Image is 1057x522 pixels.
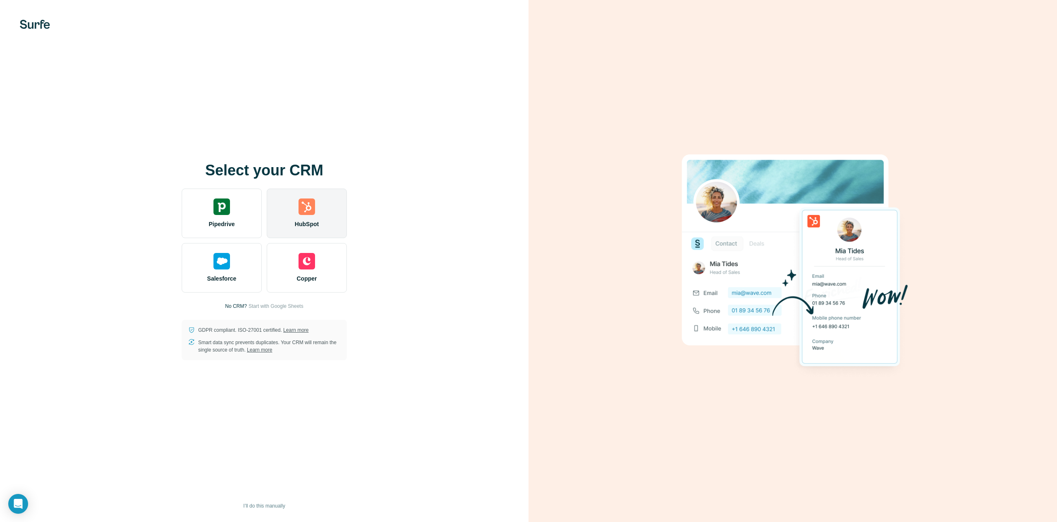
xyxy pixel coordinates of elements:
span: Copper [297,274,317,283]
h1: Select your CRM [182,162,347,179]
div: Open Intercom Messenger [8,494,28,514]
span: Pipedrive [209,220,235,228]
img: salesforce's logo [213,253,230,269]
a: Learn more [283,327,308,333]
button: I’ll do this manually [237,500,291,512]
span: HubSpot [295,220,319,228]
span: Salesforce [207,274,237,283]
img: copper's logo [299,253,315,269]
button: Start with Google Sheets [249,302,303,310]
img: Surfe's logo [20,20,50,29]
img: hubspot's logo [299,198,315,215]
p: No CRM? [225,302,247,310]
img: pipedrive's logo [213,198,230,215]
p: Smart data sync prevents duplicates. Your CRM will remain the single source of truth. [198,339,340,354]
span: I’ll do this manually [243,502,285,510]
a: Learn more [247,347,272,353]
img: HUBSPOT image [677,142,908,381]
p: GDPR compliant. ISO-27001 certified. [198,326,308,334]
